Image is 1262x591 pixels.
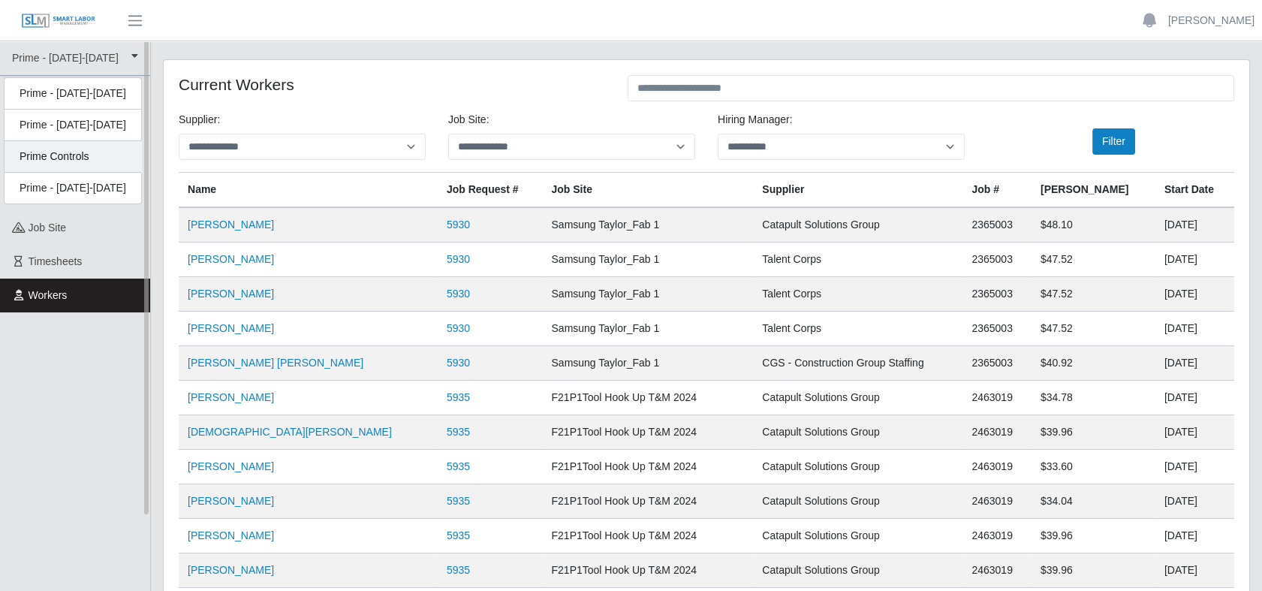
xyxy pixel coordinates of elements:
td: 2365003 [962,346,1032,381]
span: job site [29,222,67,234]
a: [PERSON_NAME] [PERSON_NAME] [188,357,363,369]
a: [PERSON_NAME] [188,564,274,576]
td: 2463019 [962,484,1032,519]
td: [DATE] [1155,243,1234,277]
a: 5935 [447,495,470,507]
a: 5935 [447,529,470,541]
th: Job # [962,173,1032,208]
a: 5930 [447,219,470,231]
a: 5935 [447,460,470,472]
td: $47.52 [1032,277,1155,312]
a: [PERSON_NAME] [188,288,274,300]
td: 2365003 [962,312,1032,346]
td: [DATE] [1155,277,1234,312]
td: $40.92 [1032,346,1155,381]
a: [PERSON_NAME] [188,322,274,334]
td: F21P1Tool Hook Up T&M 2024 [542,553,753,588]
span: Workers [29,289,68,301]
a: [PERSON_NAME] [188,460,274,472]
td: $39.96 [1032,553,1155,588]
td: Catapult Solutions Group [753,207,962,243]
td: [DATE] [1155,519,1234,553]
a: [DEMOGRAPHIC_DATA][PERSON_NAME] [188,426,392,438]
td: 2463019 [962,450,1032,484]
div: Prime - [DATE]-[DATE] [5,173,141,204]
div: Prime - [DATE]-[DATE] [5,78,141,110]
button: Filter [1092,128,1135,155]
a: 5930 [447,288,470,300]
a: [PERSON_NAME] [188,495,274,507]
td: Talent Corps [753,243,962,277]
td: [DATE] [1155,415,1234,450]
td: 2463019 [962,553,1032,588]
td: 2365003 [962,277,1032,312]
td: F21P1Tool Hook Up T&M 2024 [542,519,753,553]
td: [DATE] [1155,207,1234,243]
td: Catapult Solutions Group [753,484,962,519]
th: Supplier [753,173,962,208]
label: job site: [448,112,489,128]
td: 2463019 [962,381,1032,415]
img: SLM Logo [21,13,96,29]
th: Start Date [1155,173,1234,208]
td: F21P1Tool Hook Up T&M 2024 [542,415,753,450]
td: Catapult Solutions Group [753,450,962,484]
a: [PERSON_NAME] [1168,13,1254,29]
a: 5930 [447,357,470,369]
td: Catapult Solutions Group [753,519,962,553]
td: [DATE] [1155,346,1234,381]
td: 2365003 [962,243,1032,277]
td: [DATE] [1155,381,1234,415]
div: Prime - [DATE]-[DATE] [5,110,141,141]
a: [PERSON_NAME] [188,219,274,231]
a: [PERSON_NAME] [188,253,274,265]
td: $33.60 [1032,450,1155,484]
a: 5930 [447,253,470,265]
td: CGS - Construction Group Staffing [753,346,962,381]
td: Samsung Taylor_Fab 1 [542,277,753,312]
td: [DATE] [1155,553,1234,588]
a: 5935 [447,426,470,438]
td: F21P1Tool Hook Up T&M 2024 [542,484,753,519]
td: F21P1Tool Hook Up T&M 2024 [542,450,753,484]
td: $39.96 [1032,415,1155,450]
div: Prime Controls [5,141,141,173]
td: [DATE] [1155,450,1234,484]
a: [PERSON_NAME] [188,529,274,541]
td: Catapult Solutions Group [753,553,962,588]
td: $47.52 [1032,312,1155,346]
a: [PERSON_NAME] [188,391,274,403]
td: Catapult Solutions Group [753,381,962,415]
td: 2463019 [962,415,1032,450]
td: Talent Corps [753,312,962,346]
a: 5930 [447,322,470,334]
td: Samsung Taylor_Fab 1 [542,312,753,346]
td: $34.78 [1032,381,1155,415]
td: Samsung Taylor_Fab 1 [542,243,753,277]
th: job site [542,173,753,208]
th: Name [179,173,438,208]
span: Timesheets [29,255,83,267]
label: Supplier: [179,112,220,128]
h4: Current Workers [179,75,605,94]
td: [DATE] [1155,484,1234,519]
label: Hiring Manager: [718,112,793,128]
td: [DATE] [1155,312,1234,346]
a: 5935 [447,391,470,403]
td: 2463019 [962,519,1032,553]
a: 5935 [447,564,470,576]
th: Job Request # [438,173,543,208]
td: 2365003 [962,207,1032,243]
td: $34.04 [1032,484,1155,519]
td: $48.10 [1032,207,1155,243]
td: $39.96 [1032,519,1155,553]
th: [PERSON_NAME] [1032,173,1155,208]
td: $47.52 [1032,243,1155,277]
td: F21P1Tool Hook Up T&M 2024 [542,381,753,415]
td: Samsung Taylor_Fab 1 [542,207,753,243]
td: Catapult Solutions Group [753,415,962,450]
td: Samsung Taylor_Fab 1 [542,346,753,381]
td: Talent Corps [753,277,962,312]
